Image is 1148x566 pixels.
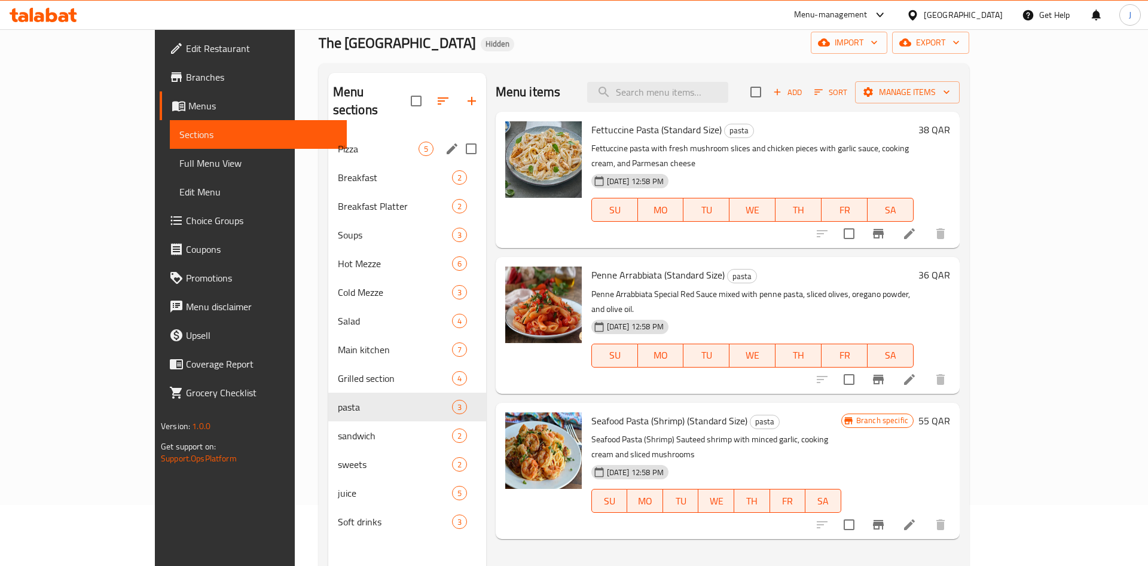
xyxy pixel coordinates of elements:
button: Branch-specific-item [864,510,893,539]
span: SA [810,492,836,510]
span: 4 [453,373,466,384]
a: Coupons [160,235,347,264]
a: Menu disclaimer [160,292,347,321]
span: WE [703,492,729,510]
span: SU [597,492,622,510]
button: Branch-specific-item [864,219,893,248]
a: Grocery Checklist [160,378,347,407]
div: items [452,285,467,299]
span: 7 [453,344,466,356]
button: SA [868,344,914,368]
div: Breakfast2 [328,163,486,192]
span: Grocery Checklist [186,386,337,400]
button: MO [627,489,663,513]
button: TH [734,489,770,513]
span: sweets [338,457,452,472]
div: Breakfast Platter2 [328,192,486,221]
span: MO [632,492,658,510]
span: Grilled section [338,371,452,386]
button: TH [775,198,822,222]
a: Menus [160,91,347,120]
h6: 38 QAR [918,121,950,138]
span: juice [338,486,452,500]
div: Menu-management [794,8,868,22]
button: delete [926,365,955,394]
span: MO [643,201,679,219]
span: SA [872,347,909,364]
span: Upsell [186,328,337,342]
span: MO [643,347,679,364]
h6: 55 QAR [918,412,950,429]
div: Main kitchen7 [328,335,486,364]
span: Soups [338,228,452,242]
button: delete [926,510,955,539]
span: Manage items [865,85,950,100]
span: WE [734,201,771,219]
span: Version: [161,418,190,434]
span: Menu disclaimer [186,299,337,314]
span: [DATE] 12:58 PM [602,176,668,187]
button: MO [638,344,684,368]
img: Fettuccine Pasta (Standard Size) [505,121,582,198]
span: pasta [338,400,452,414]
div: items [452,486,467,500]
span: 5 [453,488,466,499]
span: Get support on: [161,439,216,454]
span: pasta [750,415,779,429]
button: Sort [811,83,850,102]
span: SA [872,201,909,219]
div: items [452,457,467,472]
span: Coverage Report [186,357,337,371]
div: Grilled section4 [328,364,486,393]
span: 3 [453,516,466,528]
div: items [452,228,467,242]
div: items [452,429,467,443]
span: 2 [453,459,466,470]
span: Select section [743,79,768,105]
a: Promotions [160,264,347,292]
span: Select to update [836,512,862,537]
span: The [GEOGRAPHIC_DATA] [319,29,476,56]
span: Main kitchen [338,342,452,357]
h2: Menu sections [333,83,411,119]
div: items [452,314,467,328]
div: sweets2 [328,450,486,479]
span: Hidden [481,39,514,49]
button: Add section [457,87,486,115]
span: TH [739,492,765,510]
span: [DATE] 12:58 PM [602,321,668,332]
span: 4 [453,316,466,327]
span: Add item [768,83,807,102]
span: import [820,35,878,50]
span: Choice Groups [186,213,337,228]
span: FR [826,347,863,364]
button: Add [768,83,807,102]
div: Pizza5edit [328,134,486,163]
a: Edit menu item [902,372,917,387]
button: WE [698,489,734,513]
span: Salad [338,314,452,328]
span: export [902,35,960,50]
span: Add [771,85,804,99]
button: SU [591,489,627,513]
div: sandwich [338,429,452,443]
div: Pizza [338,142,419,156]
span: J [1129,8,1131,22]
span: Breakfast [338,170,452,185]
a: Support.OpsPlatform [161,451,237,466]
a: Sections [170,120,347,149]
a: Full Menu View [170,149,347,178]
div: Soups3 [328,221,486,249]
button: FR [822,198,868,222]
span: 3 [453,230,466,241]
button: edit [443,140,461,158]
span: TU [668,492,694,510]
div: items [452,256,467,271]
span: 2 [453,430,466,442]
span: 5 [419,143,433,155]
div: items [452,515,467,529]
a: Edit menu item [902,227,917,241]
button: TU [683,344,729,368]
div: items [452,342,467,357]
a: Branches [160,63,347,91]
